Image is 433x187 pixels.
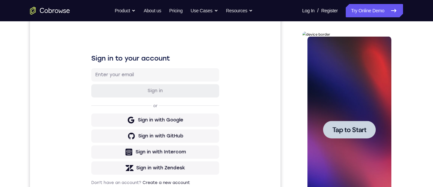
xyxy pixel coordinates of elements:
span: Tap to Start [30,95,64,101]
input: Enter your email [65,64,185,70]
a: Go to the home page [30,7,70,15]
div: Sign in with Zendesk [106,157,155,163]
a: Register [321,4,338,17]
div: Sign in with Intercom [106,141,156,147]
button: Sign in with Zendesk [61,153,189,167]
button: Use Cases [191,4,218,17]
div: Sign in with Google [108,109,153,115]
button: Product [115,4,136,17]
p: or [122,95,129,100]
button: Sign in with Google [61,105,189,119]
a: Log In [302,4,314,17]
button: Sign in [61,76,189,90]
a: Pricing [169,4,183,17]
button: Sign in with Intercom [61,137,189,151]
button: Sign in with GitHub [61,121,189,135]
a: Try Online Demo [346,4,403,17]
button: Tap to Start [21,89,73,107]
div: Sign in with GitHub [108,125,153,131]
button: Resources [226,4,253,17]
p: Don't have an account? [61,172,189,177]
span: / [317,7,318,15]
a: About us [144,4,161,17]
h1: Sign in to your account [61,46,189,55]
a: Create a new account [113,172,160,177]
